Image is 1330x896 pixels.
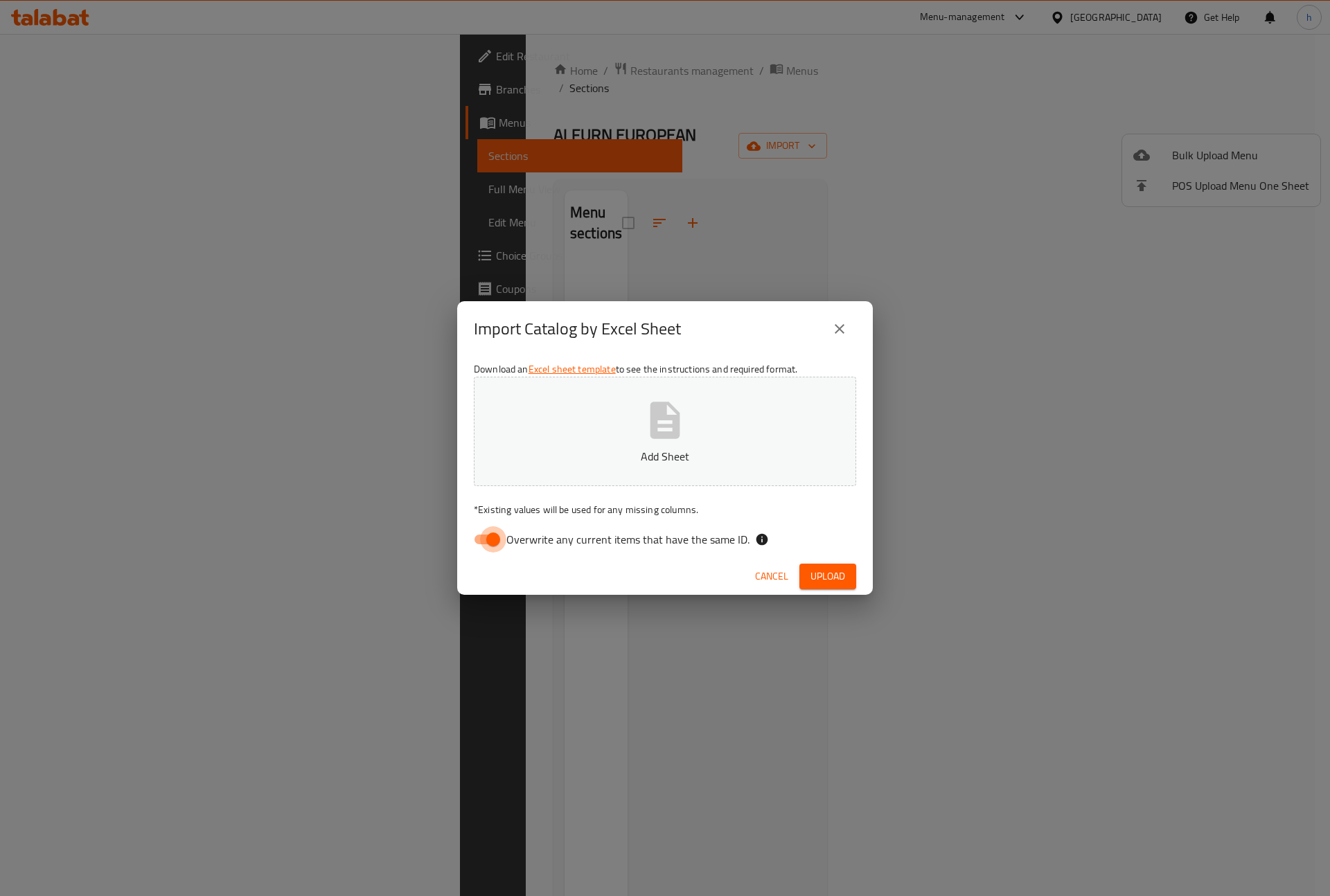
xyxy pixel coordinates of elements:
button: Add Sheet [474,377,856,486]
span: Upload [810,568,845,585]
p: Existing values will be used for any missing columns. [474,503,856,517]
svg: If the overwrite option isn't selected, then the items that match an existing ID will be ignored ... [755,532,769,546]
p: Add Sheet [495,448,835,465]
span: Cancel [755,568,788,585]
span: Overwrite any current items that have the same ID. [506,531,750,548]
button: Cancel [750,564,794,589]
a: Excel sheet template [529,360,616,378]
h2: Import Catalog by Excel Sheet [474,318,681,340]
div: Download an to see the instructions and required format. [457,357,873,557]
button: Upload [799,564,856,589]
button: close [823,312,856,346]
